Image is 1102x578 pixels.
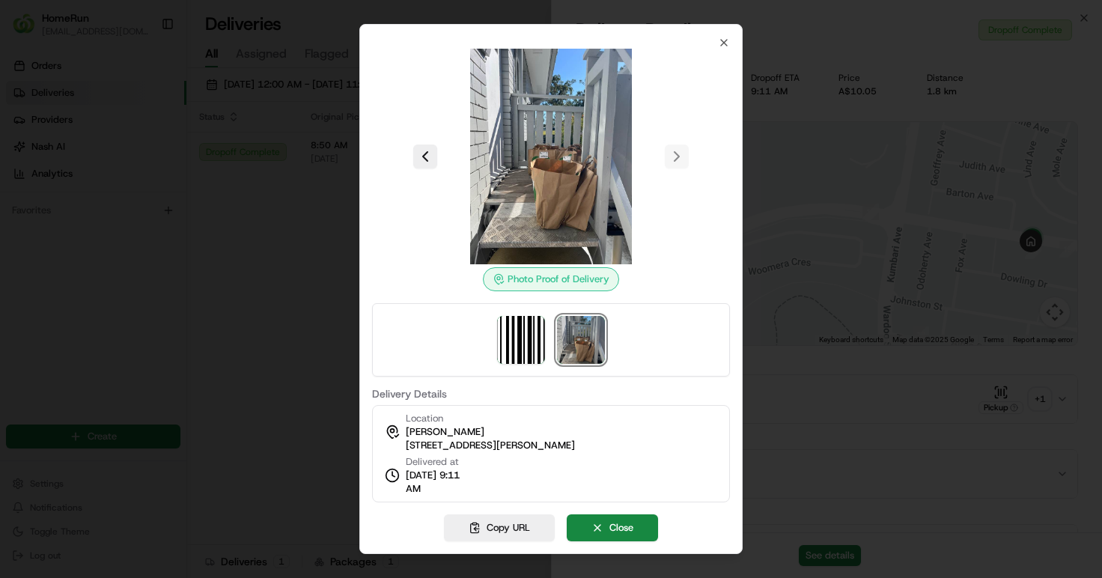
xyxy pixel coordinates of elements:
label: Delivery Details [372,389,730,399]
img: photo_proof_of_delivery image [443,49,659,264]
img: barcode_scan_on_pickup image [497,316,545,364]
span: Delivered at [406,455,475,469]
button: Copy URL [444,514,555,541]
span: Location [406,412,443,425]
span: [PERSON_NAME] [406,425,484,439]
span: [DATE] 9:11 AM [406,469,475,496]
span: [STREET_ADDRESS][PERSON_NAME] [406,439,575,452]
button: Close [567,514,658,541]
div: Photo Proof of Delivery [483,267,619,291]
img: photo_proof_of_delivery image [557,316,605,364]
